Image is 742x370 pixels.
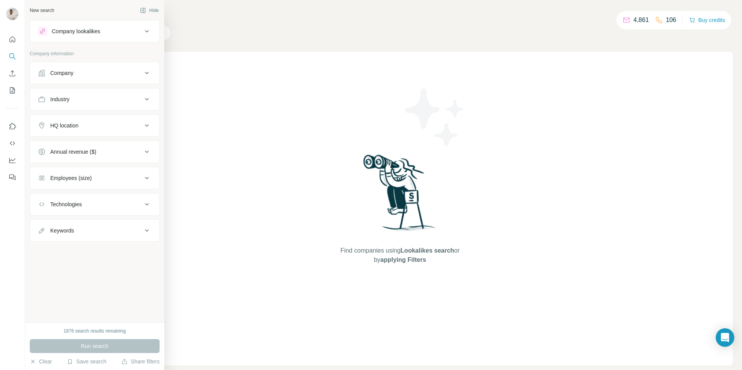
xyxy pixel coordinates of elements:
[6,32,19,46] button: Quick start
[6,136,19,150] button: Use Surfe API
[6,170,19,184] button: Feedback
[50,227,74,234] div: Keywords
[30,195,159,214] button: Technologies
[338,246,462,265] span: Find companies using or by
[360,153,440,239] img: Surfe Illustration - Woman searching with binoculars
[666,15,676,25] p: 106
[67,358,106,365] button: Save search
[6,66,19,80] button: Enrich CSV
[30,358,52,365] button: Clear
[380,256,426,263] span: applying Filters
[400,83,470,152] img: Surfe Illustration - Stars
[30,90,159,109] button: Industry
[50,122,78,129] div: HQ location
[716,328,734,347] div: Open Intercom Messenger
[6,83,19,97] button: My lists
[30,7,54,14] div: New search
[6,153,19,167] button: Dashboard
[30,143,159,161] button: Annual revenue ($)
[50,200,82,208] div: Technologies
[121,358,160,365] button: Share filters
[30,64,159,82] button: Company
[30,221,159,240] button: Keywords
[633,15,649,25] p: 4,861
[6,8,19,20] img: Avatar
[6,49,19,63] button: Search
[30,169,159,187] button: Employees (size)
[64,328,126,334] div: 1876 search results remaining
[30,50,160,57] p: Company information
[30,22,159,41] button: Company lookalikes
[30,116,159,135] button: HQ location
[52,27,100,35] div: Company lookalikes
[6,119,19,133] button: Use Surfe on LinkedIn
[134,5,164,16] button: Hide
[50,174,92,182] div: Employees (size)
[67,9,733,20] h4: Search
[50,148,96,156] div: Annual revenue ($)
[689,15,725,25] button: Buy credits
[50,95,70,103] div: Industry
[50,69,73,77] div: Company
[400,247,454,254] span: Lookalikes search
